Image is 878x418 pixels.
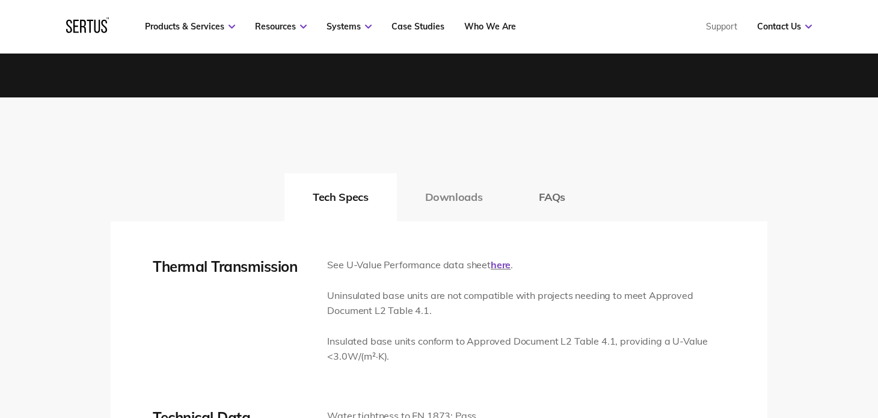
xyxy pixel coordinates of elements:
[327,334,725,364] p: Insulated base units conform to Approved Document L2 Table 4.1, providing a U-Value <3.0W/(m²·K).
[255,21,307,32] a: Resources
[391,21,444,32] a: Case Studies
[327,288,725,319] p: Uninsulated base units are not compatible with projects needing to meet Approved Document L2 Tabl...
[327,21,372,32] a: Systems
[491,259,511,271] a: here
[706,21,737,32] a: Support
[153,257,309,275] div: Thermal Transmission
[464,21,516,32] a: Who We Are
[757,21,812,32] a: Contact Us
[327,257,725,273] p: See U-Value Performance data sheet .
[145,21,235,32] a: Products & Services
[397,173,511,221] button: Downloads
[511,173,594,221] button: FAQs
